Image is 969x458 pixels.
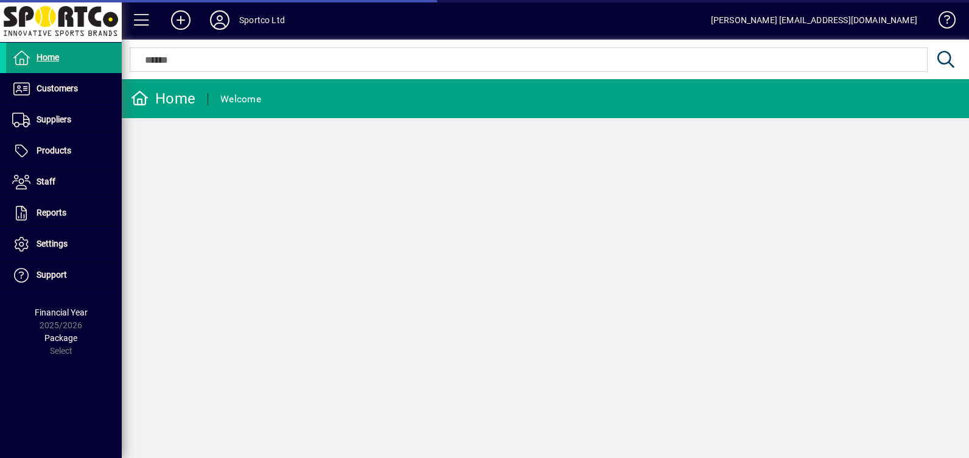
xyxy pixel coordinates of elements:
[711,10,917,30] div: [PERSON_NAME] [EMAIL_ADDRESS][DOMAIN_NAME]
[6,229,122,259] a: Settings
[37,83,78,93] span: Customers
[44,333,77,343] span: Package
[37,239,68,248] span: Settings
[161,9,200,31] button: Add
[6,167,122,197] a: Staff
[37,208,66,217] span: Reports
[6,260,122,291] a: Support
[37,177,55,186] span: Staff
[6,136,122,166] a: Products
[131,89,195,108] div: Home
[35,308,88,317] span: Financial Year
[6,198,122,228] a: Reports
[37,114,71,124] span: Suppliers
[220,90,261,109] div: Welcome
[37,52,59,62] span: Home
[200,9,239,31] button: Profile
[239,10,285,30] div: Sportco Ltd
[37,146,71,155] span: Products
[37,270,67,280] span: Support
[929,2,954,42] a: Knowledge Base
[6,74,122,104] a: Customers
[6,105,122,135] a: Suppliers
